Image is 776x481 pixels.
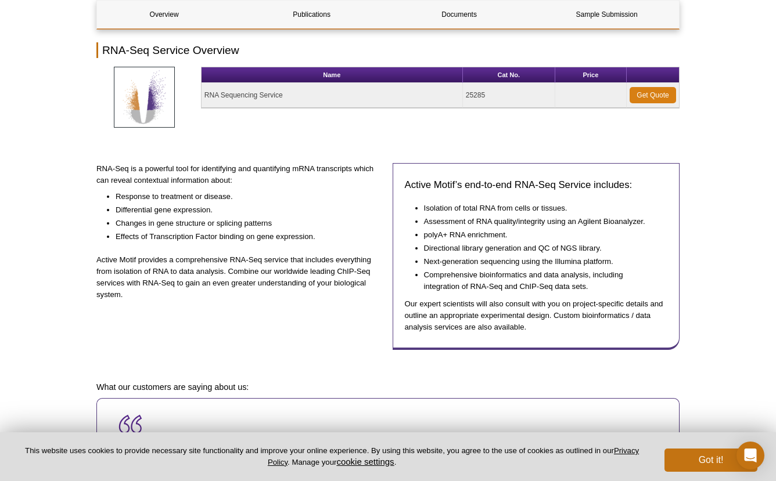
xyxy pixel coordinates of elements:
[424,254,656,267] li: Next-generation sequencing using the Illumina platform.
[664,449,757,472] button: Got it!
[336,457,394,466] button: cookie settings
[96,382,680,392] h4: What our customers are saying about us:
[405,298,668,333] p: Our expert scientists will also consult with you on project-specific details and outline an appro...
[555,67,627,83] th: Price
[202,67,463,83] th: Name
[630,87,676,103] a: Get Quote
[116,229,372,243] li: Effects of Transcription Factor binding on gene expression.
[116,216,372,229] li: Changes in gene structure or splicing patterns
[424,214,656,227] li: Assessment of RNA quality/integrity using an Agilent Bioanalyzer.
[19,446,645,468] p: This website uses cookies to provide necessary site functionality and improve your online experie...
[392,1,526,28] a: Documents
[463,83,555,108] td: 25285
[97,1,231,28] a: Overview
[268,446,639,466] a: Privacy Policy
[424,201,656,214] li: Isolation of total RNA from cells or tissues.
[463,67,555,83] th: Cat No.
[540,1,674,28] a: Sample Submission
[116,202,372,216] li: Differential gene expression.
[96,163,384,186] p: RNA-Seq is a powerful tool for identifying and quantifying mRNA transcripts which can reveal cont...
[202,83,463,108] td: RNA Sequencing Service
[424,227,656,241] li: polyA+ RNA enrichment.
[737,442,764,469] div: Open Intercom Messenger
[96,42,680,58] h2: RNA-Seq Service Overview
[424,267,656,292] li: Comprehensive bioinformatics and data analysis, including integration of RNA-Seq and ChIP-Seq dat...
[114,67,175,128] img: RNA-Seq Services
[424,241,656,254] li: Directional library generation and QC of NGS library.
[96,254,384,301] p: Active Motif provides a comprehensive RNA-Seq service that includes everything from isolation of ...
[245,1,379,28] a: Publications
[116,189,372,202] li: Response to treatment or disease.
[405,178,668,192] h3: Active Motif’s end-to-end RNA-Seq Service includes:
